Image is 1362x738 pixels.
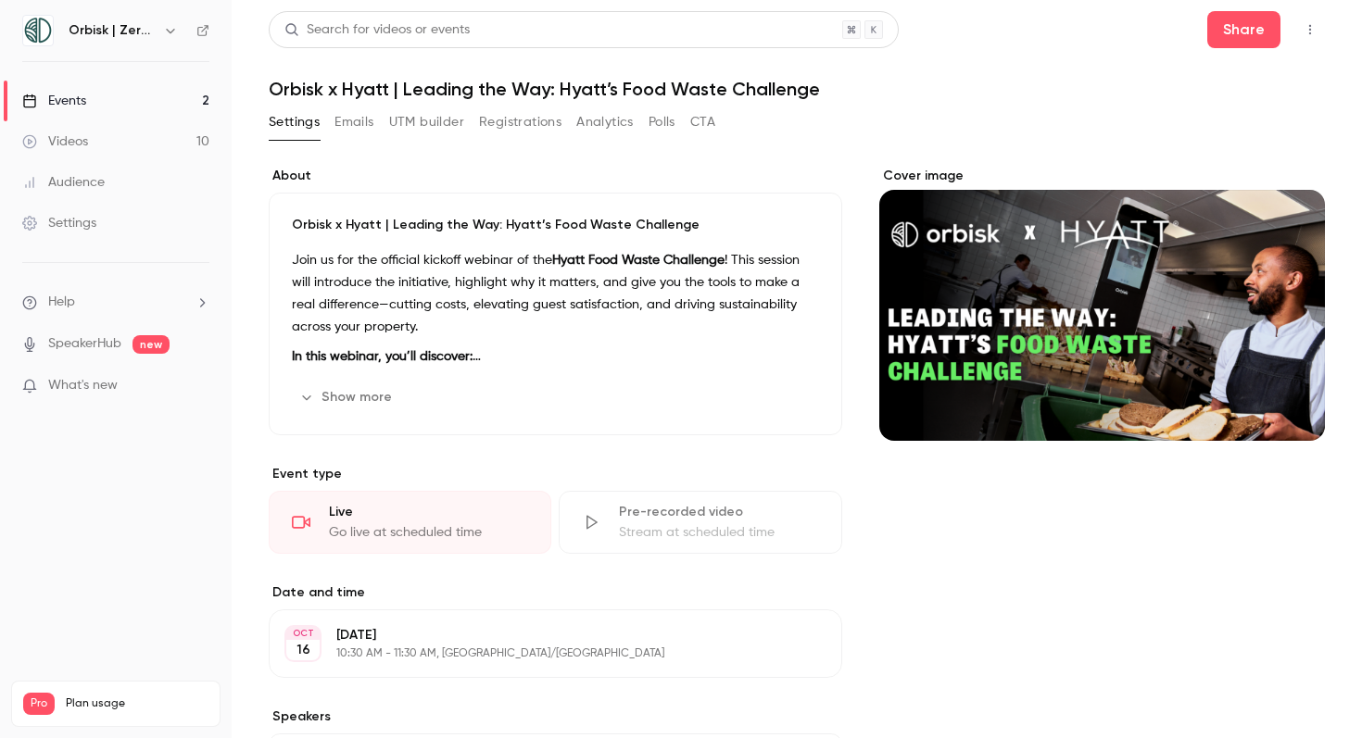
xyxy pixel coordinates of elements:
div: LiveGo live at scheduled time [269,491,551,554]
button: Settings [269,107,320,137]
span: Pro [23,693,55,715]
span: Help [48,293,75,312]
li: help-dropdown-opener [22,293,209,312]
span: Plan usage [66,696,208,711]
strong: Hyatt Food Waste Challenge [552,254,725,267]
p: Orbisk x Hyatt | Leading the Way: Hyatt’s Food Waste Challenge [292,216,819,234]
p: Join us for the official kickoff webinar of the ! This session will introduce the initiative, hig... [292,249,819,338]
iframe: Noticeable Trigger [187,378,209,394]
div: Go live at scheduled time [329,523,528,542]
button: CTA [690,107,715,137]
div: Audience [22,173,105,192]
button: Share [1207,11,1280,48]
div: Search for videos or events [284,20,470,40]
p: Event type [269,465,842,483]
div: Pre-recorded video [619,503,818,521]
label: Date and time [269,583,842,602]
div: Events [22,92,86,110]
label: Cover image [879,167,1325,185]
a: SpeakerHub [48,334,121,354]
span: new [132,335,170,354]
div: Pre-recorded videoStream at scheduled time [559,491,841,554]
button: UTM builder [389,107,464,137]
div: Videos [22,132,88,151]
p: 10:30 AM - 11:30 AM, [GEOGRAPHIC_DATA]/[GEOGRAPHIC_DATA] [336,646,744,661]
p: [DATE] [336,626,744,644]
label: Speakers [269,707,842,726]
strong: In this webinar, you’ll discover: [292,350,481,363]
span: What's new [48,376,118,395]
div: Live [329,503,528,521]
button: Analytics [576,107,634,137]
button: Emails [334,107,373,137]
div: OCT [286,627,320,640]
label: About [269,167,842,185]
h1: Orbisk x Hyatt | Leading the Way: Hyatt’s Food Waste Challenge [269,78,1325,100]
img: Orbisk | Zero Food Waste [23,16,53,45]
h6: Orbisk | Zero Food Waste [69,21,156,40]
div: Settings [22,214,96,232]
div: Stream at scheduled time [619,523,818,542]
p: 16 [296,641,310,659]
button: Registrations [479,107,561,137]
button: Polls [649,107,675,137]
button: Show more [292,382,403,412]
section: Cover image [879,167,1325,441]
